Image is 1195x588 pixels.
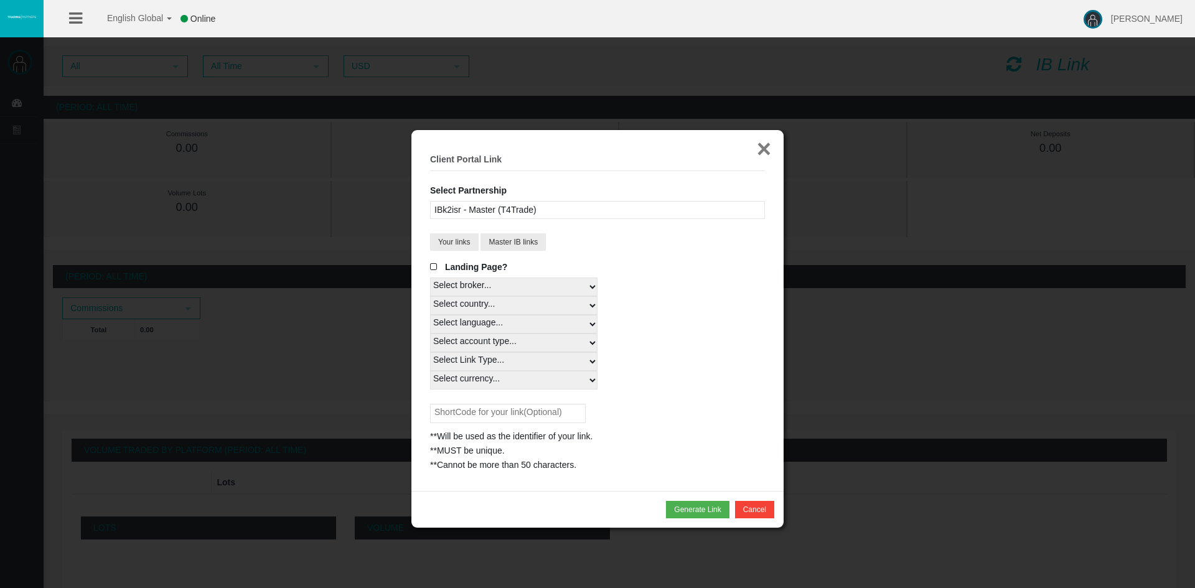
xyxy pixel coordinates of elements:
button: Generate Link [666,501,729,518]
button: × [757,136,771,161]
div: **Will be used as the identifier of your link. [430,429,765,444]
div: **Cannot be more than 50 characters. [430,458,765,472]
span: Landing Page? [445,262,507,272]
div: **MUST be unique. [430,444,765,458]
span: Online [190,14,215,24]
button: Your links [430,233,479,251]
div: IBk2isr - Master (T4Trade) [430,201,765,219]
label: Select Partnership [430,184,507,198]
b: Client Portal Link [430,154,502,164]
img: logo.svg [6,14,37,19]
button: Cancel [735,501,774,518]
span: English Global [91,13,163,23]
span: [PERSON_NAME] [1111,14,1183,24]
button: Master IB links [480,233,546,251]
input: ShortCode for your link(Optional) [430,404,586,423]
img: user-image [1084,10,1102,29]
